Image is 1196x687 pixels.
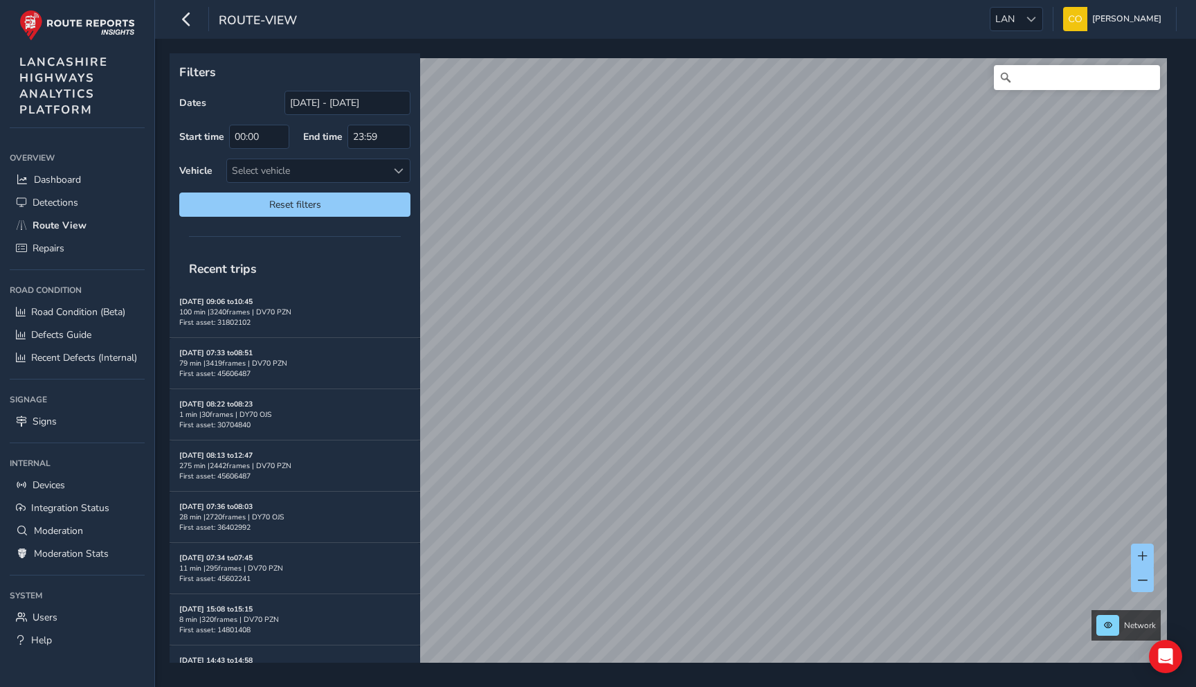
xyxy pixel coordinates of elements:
a: Moderation [10,519,145,542]
a: Help [10,629,145,652]
div: System [10,585,145,606]
strong: [DATE] 08:22 to 08:23 [179,399,253,409]
span: LAN [990,8,1020,30]
span: First asset: 31802102 [179,317,251,328]
div: 1 min | 30 frames | DY70 OJS [179,409,410,420]
span: Detections [33,196,78,209]
span: Dashboard [34,173,81,186]
a: Signs [10,410,145,433]
div: 11 min | 295 frames | DV70 PZN [179,563,410,573]
span: First asset: 45606487 [179,368,251,379]
strong: [DATE] 15:08 to 15:15 [179,604,253,614]
div: 28 min | 2720 frames | DY70 OJS [179,512,410,522]
label: Vehicle [179,164,212,177]
a: Defects Guide [10,323,145,346]
div: 100 min | 3240 frames | DV70 PZN [179,307,410,317]
img: diamond-layout [1063,7,1087,31]
span: First asset: 14801408 [179,625,251,635]
span: Signs [33,415,57,428]
span: Moderation [34,524,83,537]
a: Users [10,606,145,629]
p: Filters [179,63,410,81]
canvas: Map [174,58,1167,679]
div: Internal [10,453,145,474]
div: Select vehicle [227,159,387,182]
span: Recent trips [179,251,266,287]
span: Devices [33,479,65,492]
a: Detections [10,191,145,214]
input: Search [994,65,1160,90]
span: Help [31,634,52,647]
span: Reset filters [190,198,400,211]
div: 79 min | 3419 frames | DV70 PZN [179,358,410,368]
a: Road Condition (Beta) [10,301,145,323]
div: Road Condition [10,280,145,301]
strong: [DATE] 14:43 to 14:58 [179,655,253,666]
span: Repairs [33,242,64,255]
strong: [DATE] 09:06 to 10:45 [179,296,253,307]
a: Moderation Stats [10,542,145,565]
span: [PERSON_NAME] [1092,7,1161,31]
span: Road Condition (Beta) [31,305,125,319]
div: Overview [10,148,145,168]
a: Route View [10,214,145,237]
strong: [DATE] 07:36 to 08:03 [179,501,253,512]
button: [PERSON_NAME] [1063,7,1166,31]
span: Route View [33,219,87,232]
a: Devices [10,474,145,497]
strong: [DATE] 08:13 to 12:47 [179,450,253,461]
a: Dashboard [10,168,145,191]
a: Repairs [10,237,145,260]
div: Signage [10,389,145,410]
label: Dates [179,96,206,109]
div: 275 min | 2442 frames | DV70 PZN [179,461,410,471]
span: First asset: 45606487 [179,471,251,481]
span: Integration Status [31,501,109,515]
a: Integration Status [10,497,145,519]
img: rr logo [19,10,135,41]
label: Start time [179,130,224,143]
div: 8 min | 320 frames | DV70 PZN [179,614,410,625]
span: Defects Guide [31,328,91,341]
label: End time [303,130,343,143]
span: First asset: 30704840 [179,420,251,430]
button: Reset filters [179,193,410,217]
span: Moderation Stats [34,547,109,560]
span: LANCASHIRE HIGHWAYS ANALYTICS PLATFORM [19,54,108,118]
div: Open Intercom Messenger [1149,640,1182,673]
a: Recent Defects (Internal) [10,346,145,369]
span: Recent Defects (Internal) [31,351,137,364]
span: Network [1124,620,1156,631]
span: route-view [219,12,297,31]
span: First asset: 36402992 [179,522,251,533]
span: First asset: 45602241 [179,573,251,584]
strong: [DATE] 07:34 to 07:45 [179,553,253,563]
strong: [DATE] 07:33 to 08:51 [179,348,253,358]
span: Users [33,611,57,624]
